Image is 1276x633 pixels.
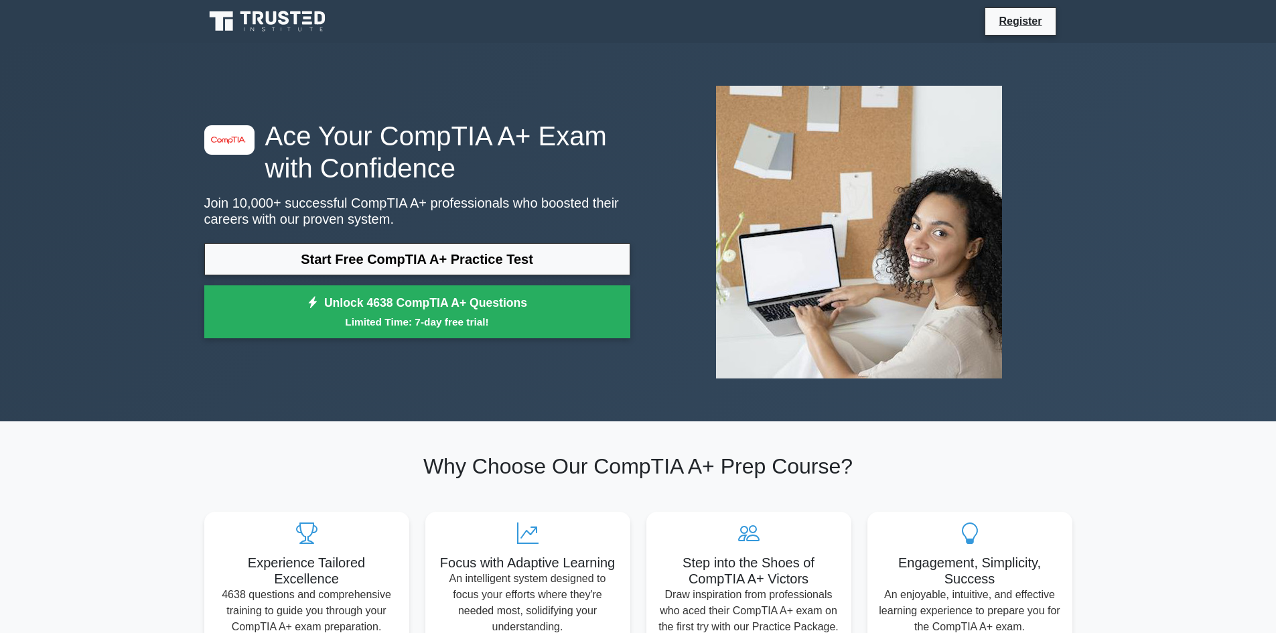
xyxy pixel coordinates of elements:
h5: Focus with Adaptive Learning [436,555,620,571]
a: Register [991,13,1050,29]
h5: Step into the Shoes of CompTIA A+ Victors [657,555,841,587]
small: Limited Time: 7-day free trial! [221,314,614,330]
h5: Experience Tailored Excellence [215,555,399,587]
h1: Ace Your CompTIA A+ Exam with Confidence [204,120,630,184]
a: Unlock 4638 CompTIA A+ QuestionsLimited Time: 7-day free trial! [204,285,630,339]
p: Join 10,000+ successful CompTIA A+ professionals who boosted their careers with our proven system. [204,195,630,227]
a: Start Free CompTIA A+ Practice Test [204,243,630,275]
h5: Engagement, Simplicity, Success [878,555,1062,587]
h2: Why Choose Our CompTIA A+ Prep Course? [204,453,1072,479]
